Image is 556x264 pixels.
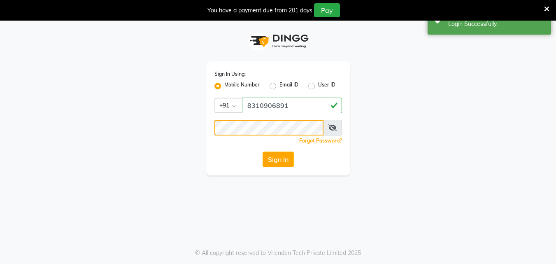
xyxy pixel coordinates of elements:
[263,152,294,167] button: Sign In
[314,3,340,17] button: Pay
[242,98,342,113] input: Username
[207,6,312,15] div: You have a payment due from 201 days
[299,138,342,144] a: Forgot Password?
[214,70,246,78] label: Sign In Using:
[245,29,311,53] img: logo1.svg
[318,81,335,91] label: User ID
[279,81,298,91] label: Email ID
[214,120,323,136] input: Username
[448,20,545,28] div: Login Successfully.
[224,81,260,91] label: Mobile Number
